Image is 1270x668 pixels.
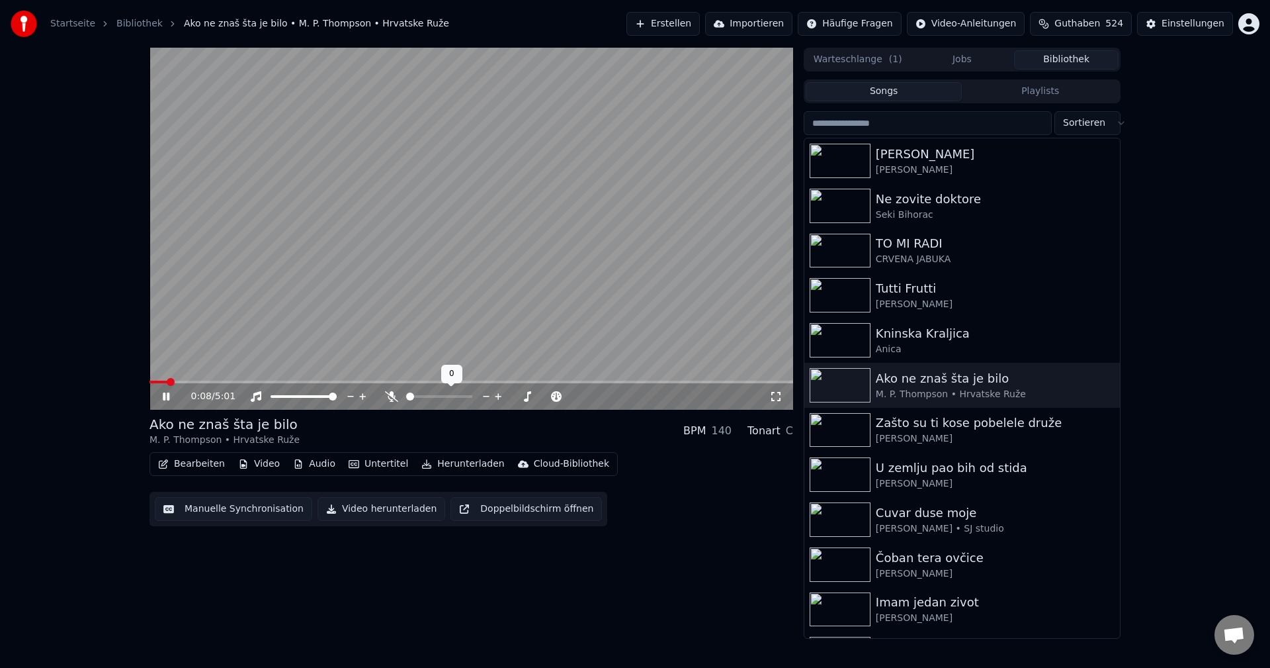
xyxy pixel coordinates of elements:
button: Häufige Fragen [798,12,902,36]
div: U zemlju pao bih od stida [876,459,1115,477]
div: C [786,423,793,439]
button: Playlists [962,82,1119,101]
a: Bibliothek [116,17,163,30]
div: Tonart [747,423,781,439]
div: [PERSON_NAME] [876,164,1115,177]
div: M. P. Thompson • Hrvatske Ruže [149,434,300,447]
button: Songs [806,82,962,101]
span: Sortieren [1063,117,1105,130]
div: [PERSON_NAME] [876,477,1115,491]
button: Bibliothek [1014,50,1119,70]
div: Tutti Frutti [876,279,1115,298]
div: 0 [441,365,462,383]
div: [PERSON_NAME] [876,145,1115,164]
div: BPM [683,423,706,439]
div: Zašto su ti kose pobelele druže [876,414,1115,432]
span: Guthaben [1054,17,1100,30]
div: Einstellungen [1162,17,1224,30]
div: Cloud-Bibliothek [534,457,609,471]
div: Ne zovite doktore [876,190,1115,209]
div: Čoban tera ovčice [876,549,1115,567]
button: Audio [288,455,341,473]
img: youka [11,11,37,37]
span: ( 1 ) [889,53,902,66]
button: Jobs [910,50,1015,70]
div: [PERSON_NAME] • SJ studio [876,522,1115,536]
div: [PERSON_NAME] [876,298,1115,311]
div: Kninska Kraljica [876,324,1115,343]
a: Chat öffnen [1214,615,1254,655]
span: 0:08 [191,390,212,403]
div: Cuvar duse moje [876,504,1115,522]
div: [PERSON_NAME] [876,612,1115,625]
span: Ako ne znaš šta je bilo • M. P. Thompson • Hrvatske Ruže [184,17,449,30]
div: [PERSON_NAME] [876,432,1115,446]
button: Untertitel [343,455,413,473]
button: Einstellungen [1137,12,1233,36]
span: 5:01 [215,390,235,403]
div: 140 [711,423,732,439]
button: Erstellen [626,12,700,36]
div: Imam jedan zivot [876,593,1115,612]
a: Startseite [50,17,95,30]
button: Herunterladen [416,455,509,473]
div: Anica [876,343,1115,356]
div: TO MI RADI [876,234,1115,253]
button: Video-Anleitungen [907,12,1025,36]
button: Manuelle Synchronisation [155,497,312,521]
div: Ako ne znaš šta je bilo [149,415,300,434]
button: Video [233,455,285,473]
div: CRVENA JABUKA [876,253,1115,266]
button: Doppelbildschirm öffnen [450,497,602,521]
button: Warteschlange [806,50,910,70]
button: Guthaben524 [1030,12,1132,36]
div: [PERSON_NAME] [876,567,1115,581]
div: M. P. Thompson • Hrvatske Ruže [876,388,1115,401]
button: Video herunterladen [317,497,445,521]
div: / [191,390,223,403]
div: Ako ne znaš šta je bilo [876,369,1115,388]
div: Seki Bihorac [876,209,1115,222]
button: Importieren [705,12,792,36]
button: Bearbeiten [153,455,230,473]
span: 524 [1105,17,1123,30]
nav: breadcrumb [50,17,449,30]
